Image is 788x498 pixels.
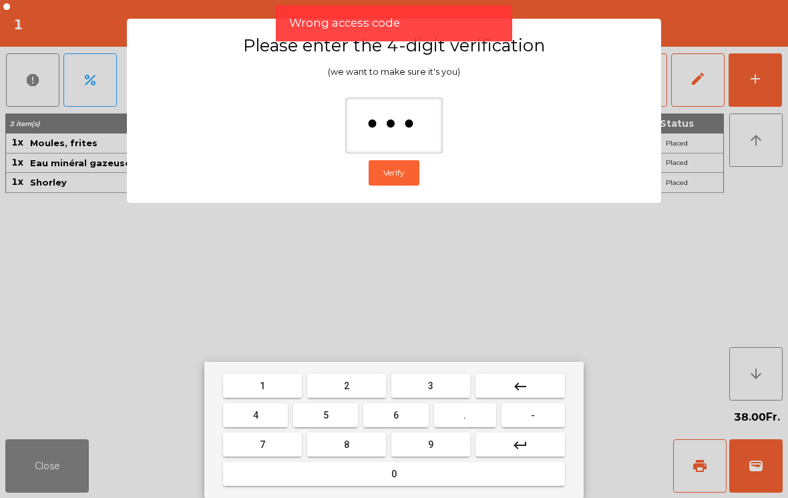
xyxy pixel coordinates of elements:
[391,469,397,479] span: 0
[531,410,535,421] span: -
[393,410,399,421] span: 6
[428,381,433,391] span: 3
[260,439,265,450] span: 7
[344,381,349,391] span: 2
[369,160,419,186] button: Verify
[512,437,528,453] mat-icon: keyboard_return
[463,410,466,421] span: .
[153,35,635,56] h3: Please enter the 4-digit verification
[428,439,433,450] span: 9
[289,15,400,31] span: Wrong access code
[253,410,258,421] span: 4
[260,381,265,391] span: 1
[328,67,460,77] span: (we want to make sure it's you)
[344,439,349,450] span: 8
[512,379,528,395] mat-icon: keyboard_backspace
[323,410,329,421] span: 5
